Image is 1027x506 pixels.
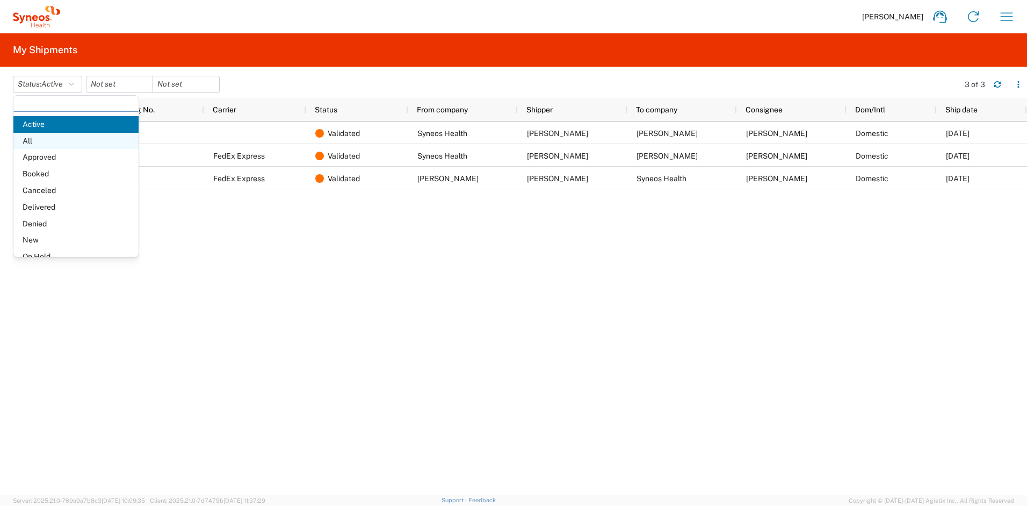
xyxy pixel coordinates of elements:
[13,182,139,199] span: Canceled
[746,105,783,114] span: Consignee
[150,497,265,504] span: Client: 2025.21.0-7d7479b
[41,80,63,88] span: Active
[417,152,467,160] span: Syneos Health
[856,174,888,183] span: Domestic
[946,129,970,138] span: 09/24/2025
[153,76,219,92] input: Not set
[417,174,479,183] span: Amy Fuhrman
[946,152,970,160] span: 09/16/2025
[637,152,698,160] span: Amy Fuhrman
[945,105,978,114] span: Ship date
[13,166,139,182] span: Booked
[856,152,888,160] span: Domestic
[965,80,985,89] div: 3 of 3
[946,174,970,183] span: 09/16/2025
[13,133,139,149] span: All
[527,152,588,160] span: Ayman Abboud
[527,174,588,183] span: Amy Fuhrman
[746,174,807,183] span: Ayman Abboud
[13,232,139,248] span: New
[417,129,467,138] span: Syneos Health
[102,497,145,504] span: [DATE] 10:09:35
[849,496,1014,505] span: Copyright © [DATE]-[DATE] Agistix Inc., All Rights Reserved
[213,174,265,183] span: FedEx Express
[213,152,265,160] span: FedEx Express
[13,497,145,504] span: Server: 2025.21.0-769a9a7b8c3
[526,105,553,114] span: Shipper
[315,105,337,114] span: Status
[417,105,468,114] span: From company
[13,149,139,166] span: Approved
[13,216,139,232] span: Denied
[468,497,496,503] a: Feedback
[862,12,923,22] span: [PERSON_NAME]
[86,76,153,92] input: Not set
[223,497,265,504] span: [DATE] 11:37:29
[746,129,807,138] span: Allison Callaghan
[13,199,139,216] span: Delivered
[527,129,588,138] span: Ayman Abboud
[13,116,139,133] span: Active
[13,44,77,56] h2: My Shipments
[213,105,236,114] span: Carrier
[328,145,360,167] span: Validated
[636,105,677,114] span: To company
[13,76,82,93] button: Status:Active
[328,167,360,190] span: Validated
[855,105,885,114] span: Dom/Intl
[746,152,807,160] span: Amy Fuhrman
[442,497,468,503] a: Support
[328,122,360,145] span: Validated
[637,174,686,183] span: Syneos Health
[856,129,888,138] span: Domestic
[13,248,139,265] span: On Hold
[637,129,698,138] span: Allison Callaghan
